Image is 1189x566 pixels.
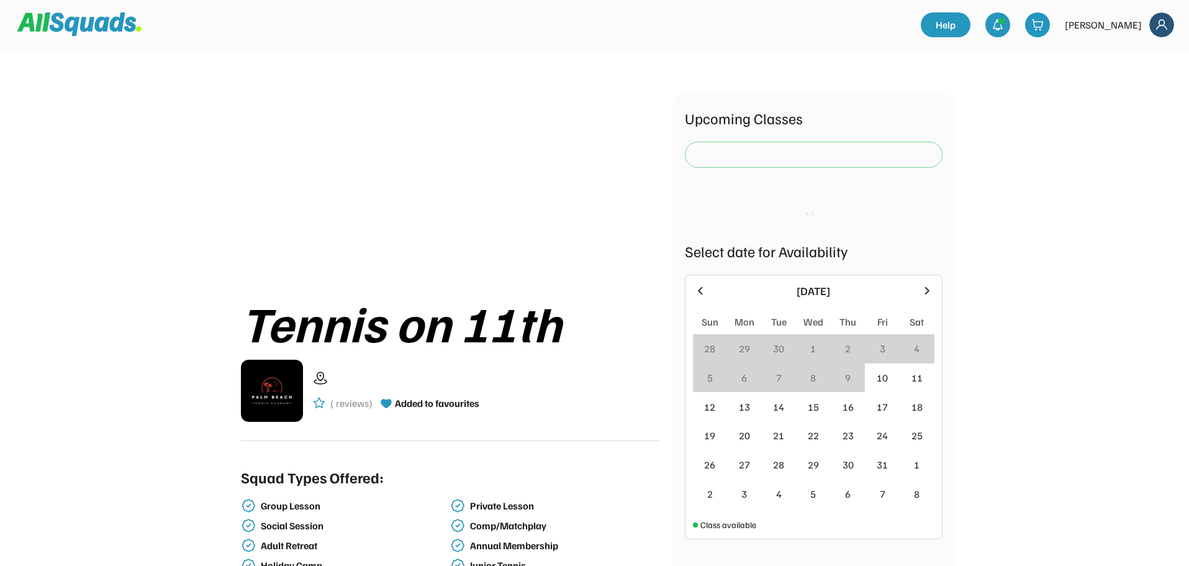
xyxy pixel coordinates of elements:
[921,12,970,37] a: Help
[702,314,718,329] div: Sun
[914,341,920,356] div: 4
[880,486,885,501] div: 7
[470,520,658,532] div: Comp/Matchplay
[771,314,787,329] div: Tue
[845,341,851,356] div: 2
[279,94,621,280] img: yH5BAEAAAAALAAAAAABAAEAAAIBRAA7
[911,370,923,385] div: 11
[685,107,943,129] div: Upcoming Classes
[910,314,924,329] div: Sat
[241,518,256,533] img: check-verified-01.svg
[1031,19,1044,31] img: shopping-cart-01%20%281%29.svg
[261,540,448,552] div: Adult Retreat
[700,518,756,531] div: Class available
[776,486,782,501] div: 4
[845,486,851,501] div: 6
[261,500,448,512] div: Group Lesson
[714,283,913,299] div: [DATE]
[843,399,854,414] div: 16
[741,370,747,385] div: 6
[773,428,784,443] div: 21
[241,295,660,350] div: Tennis on 11th
[880,341,885,356] div: 3
[810,486,816,501] div: 5
[877,457,888,472] div: 31
[685,240,943,262] div: Select date for Availability
[241,466,384,488] div: Squad Types Offered:
[843,428,854,443] div: 23
[704,457,715,472] div: 26
[739,428,750,443] div: 20
[241,538,256,553] img: check-verified-01.svg
[776,370,782,385] div: 7
[241,360,303,422] img: IMG_2979.png
[707,486,713,501] div: 2
[877,314,888,329] div: Fri
[1149,12,1174,37] img: Frame%2018.svg
[739,399,750,414] div: 13
[470,500,658,512] div: Private Lesson
[911,428,923,443] div: 25
[808,399,819,414] div: 15
[843,457,854,472] div: 30
[470,540,658,552] div: Annual Membership
[877,370,888,385] div: 10
[877,399,888,414] div: 17
[839,314,856,329] div: Thu
[450,498,465,513] img: check-verified-01.svg
[241,498,256,513] img: check-verified-01.svg
[845,370,851,385] div: 9
[773,341,784,356] div: 30
[735,314,754,329] div: Mon
[810,370,816,385] div: 8
[704,341,715,356] div: 28
[810,341,816,356] div: 1
[911,399,923,414] div: 18
[261,520,448,532] div: Social Session
[808,428,819,443] div: 22
[773,457,784,472] div: 28
[914,486,920,501] div: 8
[992,19,1004,31] img: bell-03%20%281%29.svg
[1065,17,1142,32] div: [PERSON_NAME]
[739,341,750,356] div: 29
[741,486,747,501] div: 3
[395,396,479,411] div: Added to favourites
[450,518,465,533] img: check-verified-01.svg
[803,314,823,329] div: Wed
[877,428,888,443] div: 24
[773,399,784,414] div: 14
[17,12,142,36] img: Squad%20Logo.svg
[914,457,920,472] div: 1
[707,370,713,385] div: 5
[739,457,750,472] div: 27
[808,457,819,472] div: 29
[330,396,373,411] div: ( reviews)
[450,538,465,553] img: check-verified-01.svg
[704,399,715,414] div: 12
[704,428,715,443] div: 19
